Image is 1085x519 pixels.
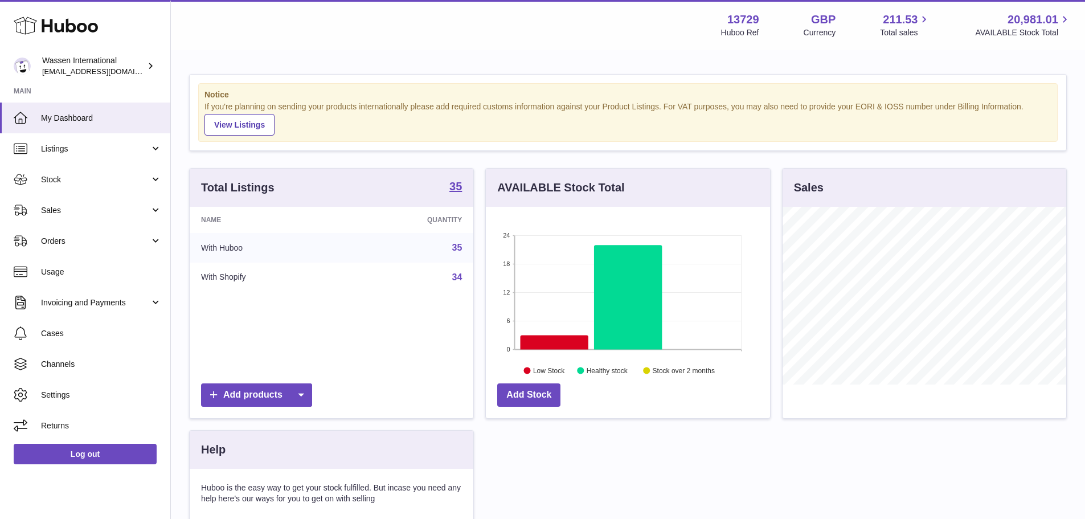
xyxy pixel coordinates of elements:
strong: GBP [811,12,836,27]
span: Invoicing and Payments [41,297,150,308]
a: 34 [452,272,462,282]
span: 20,981.01 [1008,12,1058,27]
p: Huboo is the easy way to get your stock fulfilled. But incase you need any help here's our ways f... [201,483,462,504]
span: AVAILABLE Stock Total [975,27,1071,38]
strong: 13729 [727,12,759,27]
span: Orders [41,236,150,247]
a: Log out [14,444,157,464]
text: 24 [503,232,510,239]
div: Huboo Ref [721,27,759,38]
h3: Help [201,442,226,457]
a: 20,981.01 AVAILABLE Stock Total [975,12,1071,38]
strong: Notice [204,89,1051,100]
th: Name [190,207,343,233]
h3: Total Listings [201,180,275,195]
a: Add products [201,383,312,407]
a: 211.53 Total sales [880,12,931,38]
img: internalAdmin-13729@internal.huboo.com [14,58,31,75]
text: Low Stock [533,366,565,374]
td: With Huboo [190,233,343,263]
text: 6 [507,317,510,324]
div: If you're planning on sending your products internationally please add required customs informati... [204,101,1051,136]
td: With Shopify [190,263,343,292]
span: Settings [41,390,162,401]
div: Currency [804,27,836,38]
a: Add Stock [497,383,560,407]
text: Healthy stock [587,366,628,374]
span: Cases [41,328,162,339]
text: 0 [507,346,510,353]
span: 211.53 [883,12,918,27]
text: Stock over 2 months [653,366,715,374]
a: 35 [449,181,462,194]
a: View Listings [204,114,275,136]
a: 35 [452,243,462,252]
span: Total sales [880,27,931,38]
span: Listings [41,144,150,154]
th: Quantity [343,207,474,233]
text: 18 [503,260,510,267]
span: Sales [41,205,150,216]
text: 12 [503,289,510,296]
span: Channels [41,359,162,370]
span: Stock [41,174,150,185]
span: My Dashboard [41,113,162,124]
span: Returns [41,420,162,431]
div: Wassen International [42,55,145,77]
h3: AVAILABLE Stock Total [497,180,624,195]
strong: 35 [449,181,462,192]
span: [EMAIL_ADDRESS][DOMAIN_NAME] [42,67,167,76]
span: Usage [41,267,162,277]
h3: Sales [794,180,824,195]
